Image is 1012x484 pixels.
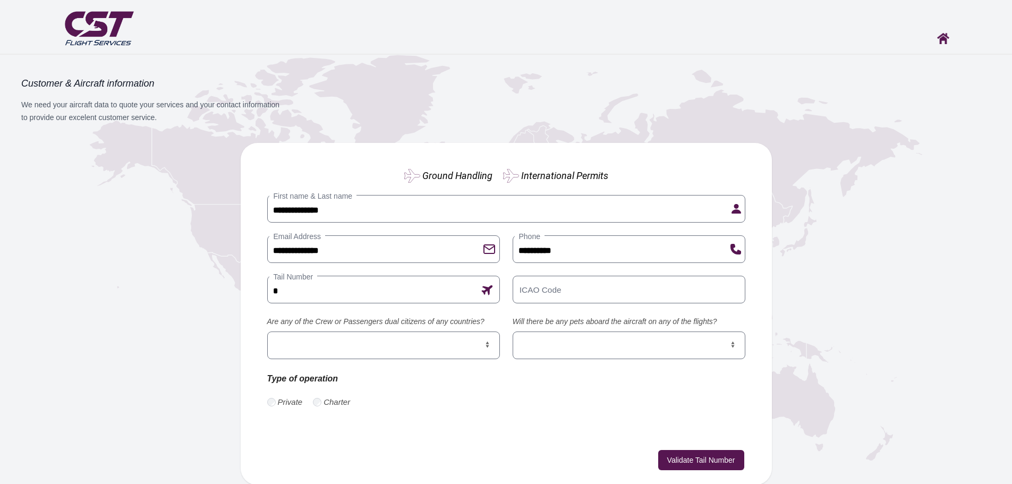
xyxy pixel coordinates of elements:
img: CST Flight Services logo [62,7,136,48]
label: Will there be any pets aboard the aircraft on any of the flights? [513,316,745,327]
label: Charter [324,396,350,409]
p: Type of operation [267,372,500,386]
label: Ground Handling [422,168,492,183]
label: International Permits [521,168,608,183]
label: Email Address [269,231,325,242]
label: First name & Last name [269,191,357,201]
label: Tail Number [269,271,318,282]
label: Phone [515,231,545,242]
img: Home [937,33,949,44]
label: ICAO Code [515,284,566,295]
label: Are any of the Crew or Passengers dual citizens of any countries? [267,316,500,327]
button: Validate Tail Number [658,450,744,470]
label: Private [278,396,303,409]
